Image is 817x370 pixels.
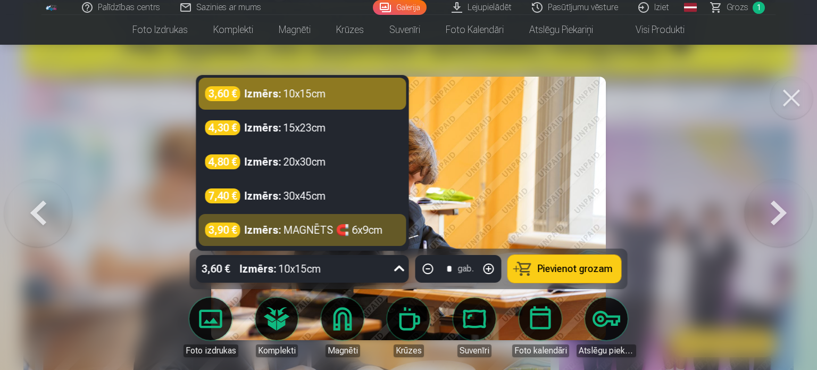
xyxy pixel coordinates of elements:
[433,15,516,45] a: Foto kalendāri
[245,223,281,237] strong: Izmērs :
[181,298,240,357] a: Foto izdrukas
[379,298,438,357] a: Krūzes
[205,120,240,135] div: 4,30 €
[196,255,236,283] div: 3,60 €
[606,15,697,45] a: Visi produkti
[184,344,238,357] div: Foto izdrukas
[457,344,491,357] div: Suvenīri
[245,154,281,169] strong: Izmērs :
[377,15,433,45] a: Suvenīri
[247,298,306,357] a: Komplekti
[266,15,323,45] a: Magnēti
[205,223,240,237] div: 3,90 €
[394,344,424,357] div: Krūzes
[256,344,298,357] div: Komplekti
[240,261,277,276] strong: Izmērs :
[201,15,266,45] a: Komplekti
[205,86,240,101] div: 3,60 €
[577,298,636,357] a: Atslēgu piekariņi
[240,255,321,283] div: 10x15cm
[46,4,57,11] img: /fa1
[727,1,748,14] span: Grozs
[538,264,613,274] span: Pievienot grozam
[245,86,326,101] div: 10x15cm
[245,154,326,169] div: 20x30cm
[512,344,569,357] div: Foto kalendāri
[245,188,281,203] strong: Izmērs :
[205,154,240,169] div: 4,80 €
[245,188,326,203] div: 30x45cm
[120,15,201,45] a: Foto izdrukas
[205,188,240,203] div: 7,40 €
[511,298,570,357] a: Foto kalendāri
[577,344,636,357] div: Atslēgu piekariņi
[508,255,621,283] button: Pievienot grozam
[245,120,281,135] strong: Izmērs :
[323,15,377,45] a: Krūzes
[516,15,606,45] a: Atslēgu piekariņi
[245,223,383,237] div: MAGNĒTS 🧲 6x9cm
[753,2,765,14] span: 1
[245,86,281,101] strong: Izmērs :
[458,262,474,275] div: gab.
[445,298,504,357] a: Suvenīri
[326,344,360,357] div: Magnēti
[245,120,326,135] div: 15x23cm
[313,298,372,357] a: Magnēti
